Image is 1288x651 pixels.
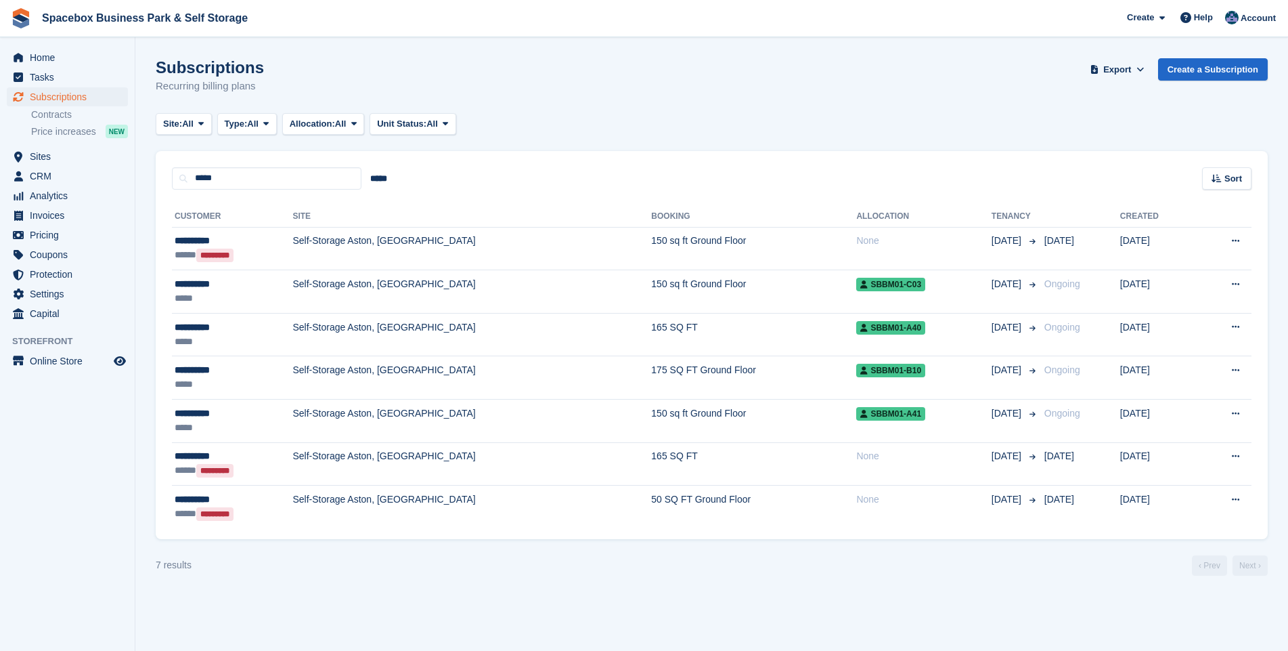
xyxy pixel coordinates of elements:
[7,167,128,186] a: menu
[651,356,856,400] td: 175 SQ FT Ground Floor
[37,7,253,29] a: Spacebox Business Park & Self Storage
[1044,494,1074,505] span: [DATE]
[30,245,111,264] span: Coupons
[651,227,856,270] td: 150 sq ft Ground Floor
[292,442,651,486] td: Self-Storage Aston, [GEOGRAPHIC_DATA]
[106,125,128,138] div: NEW
[651,486,856,528] td: 50 SQ FT Ground Floor
[7,304,128,323] a: menu
[1189,555,1270,576] nav: Page
[156,79,264,94] p: Recurring billing plans
[30,265,111,284] span: Protection
[992,277,1024,291] span: [DATE]
[7,245,128,264] a: menu
[1044,450,1074,461] span: [DATE]
[292,486,651,528] td: Self-Storage Aston, [GEOGRAPHIC_DATA]
[11,8,31,28] img: stora-icon-8386f47178a22dfd0bd8f6a31ec36ba5ce8667c1dd55bd0f319d3a0aa187defe.svg
[1120,206,1196,228] th: Created
[292,270,651,314] td: Self-Storage Aston, [GEOGRAPHIC_DATA]
[856,449,991,463] div: None
[7,206,128,225] a: menu
[1120,400,1196,443] td: [DATE]
[856,364,925,377] span: SBBM01-B10
[30,206,111,225] span: Invoices
[7,87,128,106] a: menu
[7,265,128,284] a: menu
[31,125,96,138] span: Price increases
[1044,364,1080,375] span: Ongoing
[1120,442,1196,486] td: [DATE]
[992,363,1024,377] span: [DATE]
[370,113,456,135] button: Unit Status: All
[1233,555,1268,576] a: Next
[1120,313,1196,356] td: [DATE]
[1088,58,1147,81] button: Export
[7,48,128,67] a: menu
[1044,235,1074,246] span: [DATE]
[1120,270,1196,314] td: [DATE]
[1103,63,1131,77] span: Export
[156,113,212,135] button: Site: All
[856,278,925,291] span: SBBM01-C03
[651,442,856,486] td: 165 SQ FT
[1044,322,1080,333] span: Ongoing
[992,449,1024,463] span: [DATE]
[163,117,182,131] span: Site:
[292,400,651,443] td: Self-Storage Aston, [GEOGRAPHIC_DATA]
[992,320,1024,335] span: [DATE]
[992,206,1039,228] th: Tenancy
[1044,408,1080,419] span: Ongoing
[30,147,111,166] span: Sites
[1224,172,1242,186] span: Sort
[1192,555,1227,576] a: Previous
[426,117,438,131] span: All
[30,87,111,106] span: Subscriptions
[225,117,248,131] span: Type:
[7,226,128,245] a: menu
[30,285,111,303] span: Settings
[335,117,347,131] span: All
[30,226,111,245] span: Pricing
[112,353,128,369] a: Preview store
[992,406,1024,421] span: [DATE]
[292,206,651,228] th: Site
[30,167,111,186] span: CRM
[7,147,128,166] a: menu
[651,206,856,228] th: Booking
[182,117,194,131] span: All
[292,227,651,270] td: Self-Storage Aston, [GEOGRAPHIC_DATA]
[856,407,925,421] span: SBBM01-A41
[1194,11,1213,24] span: Help
[651,270,856,314] td: 150 sq ft Ground Floor
[7,285,128,303] a: menu
[1120,356,1196,400] td: [DATE]
[247,117,259,131] span: All
[292,313,651,356] td: Self-Storage Aston, [GEOGRAPHIC_DATA]
[1120,227,1196,270] td: [DATE]
[290,117,335,131] span: Allocation:
[651,400,856,443] td: 150 sq ft Ground Floor
[282,113,365,135] button: Allocation: All
[30,352,111,371] span: Online Store
[377,117,426,131] span: Unit Status:
[856,206,991,228] th: Allocation
[7,186,128,205] a: menu
[30,186,111,205] span: Analytics
[1241,12,1276,25] span: Account
[856,492,991,507] div: None
[12,335,135,348] span: Storefront
[156,58,264,77] h1: Subscriptions
[1225,11,1239,24] img: Daud
[7,352,128,371] a: menu
[1158,58,1268,81] a: Create a Subscription
[856,234,991,248] div: None
[992,492,1024,507] span: [DATE]
[31,124,128,139] a: Price increases NEW
[856,321,925,335] span: SBBM01-A40
[30,48,111,67] span: Home
[1044,278,1080,289] span: Ongoing
[7,68,128,87] a: menu
[1120,486,1196,528] td: [DATE]
[30,68,111,87] span: Tasks
[651,313,856,356] td: 165 SQ FT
